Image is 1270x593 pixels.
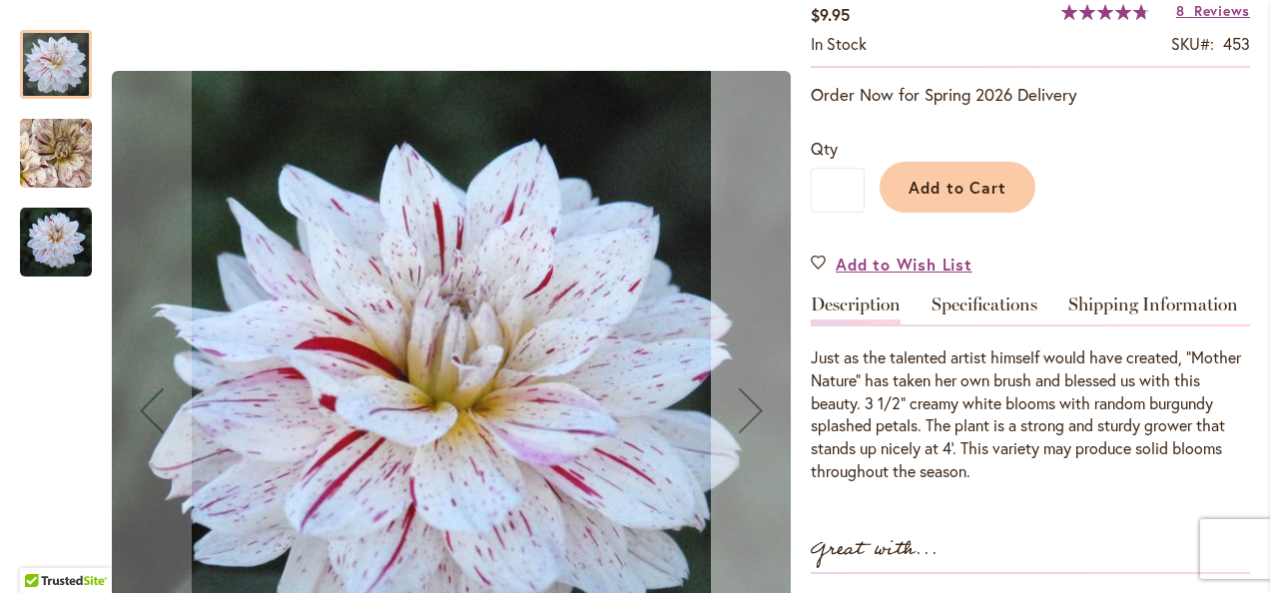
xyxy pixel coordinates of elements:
div: Just as the talented artist himself would have created, "Mother Nature" has taken her own brush a... [811,346,1250,483]
div: 96% [1061,4,1149,20]
img: PICASSO [20,207,92,279]
strong: SKU [1171,33,1214,54]
span: In stock [811,33,867,54]
span: Add to Wish List [836,253,972,276]
span: Add to Cart [909,177,1007,198]
a: Description [811,296,901,324]
button: Add to Cart [880,162,1035,213]
span: $9.95 [811,4,850,25]
a: Specifications [932,296,1037,324]
div: Availability [811,33,867,56]
div: 453 [1223,33,1250,56]
a: Add to Wish List [811,253,972,276]
span: Reviews [1194,1,1250,20]
p: Order Now for Spring 2026 Delivery [811,83,1250,107]
div: PICASSO [20,10,112,99]
a: 8 Reviews [1176,1,1250,20]
iframe: Launch Accessibility Center [15,522,71,578]
a: Shipping Information [1068,296,1238,324]
div: Detailed Product Info [811,296,1250,483]
div: PICASSO [20,188,92,277]
span: Qty [811,138,838,159]
div: PICASSO [20,99,112,188]
span: 8 [1176,1,1185,20]
strong: Great with... [811,533,939,566]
